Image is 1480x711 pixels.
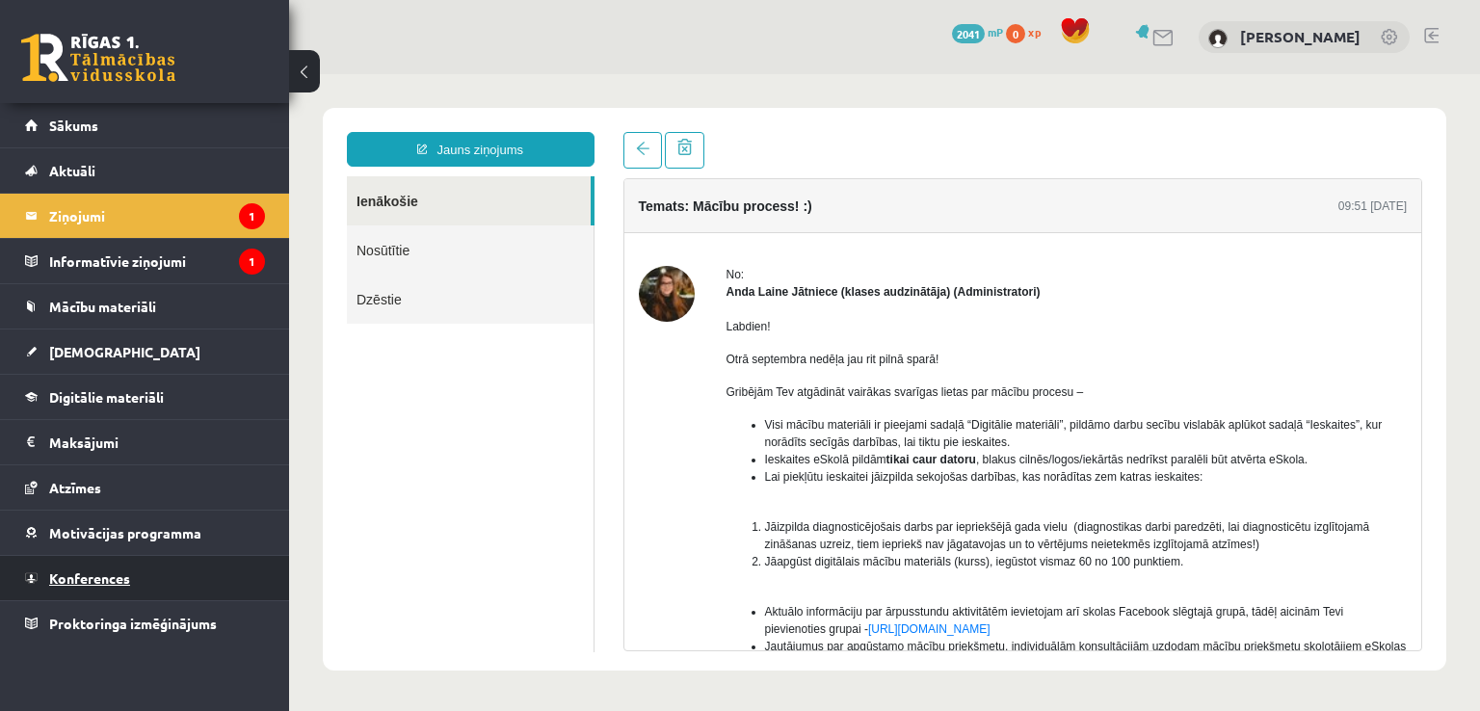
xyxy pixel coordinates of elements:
[1006,24,1025,43] span: 0
[437,246,482,259] span: Labdien!
[49,479,101,496] span: Atzīmes
[25,148,265,193] a: Aktuāli
[25,103,265,147] a: Sākums
[350,192,406,248] img: Anda Laine Jātniece (klases audzinātāja)
[49,343,200,360] span: [DEMOGRAPHIC_DATA]
[49,388,164,406] span: Digitālie materiāli
[1240,27,1361,46] a: [PERSON_NAME]
[437,211,752,224] strong: Anda Laine Jātniece (klases audzinātāja) (Administratori)
[58,58,305,92] a: Jauns ziņojums
[49,524,201,541] span: Motivācijas programma
[579,548,701,562] a: [URL][DOMAIN_NAME]
[1208,29,1228,48] img: Raivo Rutks
[239,203,265,229] i: 1
[25,329,265,374] a: [DEMOGRAPHIC_DATA]
[239,249,265,275] i: 1
[25,239,265,283] a: Informatīvie ziņojumi1
[476,396,914,409] span: Lai piekļūtu ieskaitei jāizpilda sekojošas darbības, kas norādītas zem katras ieskaites:
[476,344,1094,375] span: Visi mācību materiāli ir pieejami sadaļā “Digitālie materiāli”, pildāmo darbu secību vislabāk apl...
[25,194,265,238] a: Ziņojumi1
[597,379,687,392] b: tikai caur datoru
[1049,123,1118,141] div: 09:51 [DATE]
[952,24,985,43] span: 2041
[476,481,895,494] span: Jāapgūst digitālais mācību materiāls (kurss), iegūstot vismaz 60 no 100 punktiem.
[25,375,265,419] a: Digitālie materiāli
[25,511,265,555] a: Motivācijas programma
[1028,24,1041,39] span: xp
[988,24,1003,39] span: mP
[25,465,265,510] a: Atzīmes
[58,200,304,250] a: Dzēstie
[350,124,523,140] h4: Temats: Mācību process! :)
[21,34,175,82] a: Rīgas 1. Tālmācības vidusskola
[49,615,217,632] span: Proktoringa izmēģinājums
[437,311,795,325] span: Gribējām Tev atgādināt vairākas svarīgas lietas par mācību procesu –
[49,117,98,134] span: Sākums
[49,569,130,587] span: Konferences
[437,192,1119,209] div: No:
[25,556,265,600] a: Konferences
[49,420,265,464] legend: Maksājumi
[1006,24,1050,39] a: 0 xp
[58,102,302,151] a: Ienākošie
[49,239,265,283] legend: Informatīvie ziņojumi
[476,566,1118,596] span: Jautājumus par apgūstamo mācību priekšmetu, individuālām konsultācijām uzdodam mācību priekšmetu ...
[25,601,265,645] a: Proktoringa izmēģinājums
[49,162,95,179] span: Aktuāli
[25,284,265,329] a: Mācību materiāli
[476,379,1019,392] span: Ieskaites eSkolā pildām , blakus cilnēs/logos/iekārtās nedrīkst paralēli būt atvērta eSkola.
[476,531,1055,562] span: Aktuālo informāciju par ārpusstundu aktivitātēm ievietojam arī skolas Facebook slēgtajā grupā, tā...
[58,151,304,200] a: Nosūtītie
[437,278,650,292] span: Otrā septembra nedēļa jau rit pilnā sparā!
[952,24,1003,39] a: 2041 mP
[49,194,265,238] legend: Ziņojumi
[25,420,265,464] a: Maksājumi
[476,446,1081,477] span: Jāizpilda diagnosticējošais darbs par iepriekšējā gada vielu (diagnostikas darbi paredzēti, lai d...
[49,298,156,315] span: Mācību materiāli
